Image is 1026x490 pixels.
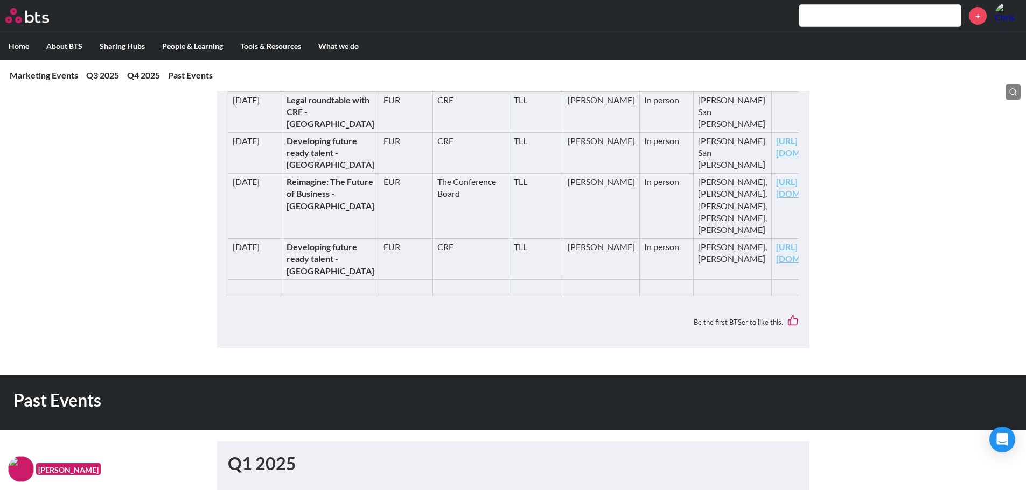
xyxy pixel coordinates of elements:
td: EUR [379,132,432,173]
td: [DATE] [228,91,282,132]
td: In person [639,132,693,173]
a: Q3 2025 [86,70,119,80]
a: [URL][DOMAIN_NAME] [776,176,847,198]
a: Marketing Events [10,70,78,80]
td: [DATE] [228,132,282,173]
a: Profile [995,3,1021,29]
td: EUR [379,173,432,238]
a: [URL][DOMAIN_NAME] [776,242,847,264]
td: [PERSON_NAME] [563,173,639,238]
a: Past Events [168,70,213,80]
img: BTS Logo [5,8,49,23]
img: F [8,456,34,482]
td: In person [639,173,693,238]
td: [PERSON_NAME], [PERSON_NAME] [693,238,771,279]
td: TLL [509,238,563,279]
td: CRF [432,132,509,173]
td: The Conference Board [432,173,509,238]
strong: Legal roundtable with CRF - [GEOGRAPHIC_DATA] [287,95,374,129]
td: [PERSON_NAME] [563,238,639,279]
td: [PERSON_NAME] [563,91,639,132]
td: TLL [509,132,563,173]
div: Be the first BTSer to like this. [228,307,799,337]
label: About BTS [38,32,91,60]
td: EUR [379,238,432,279]
a: + [969,7,987,25]
td: CRF [432,238,509,279]
td: In person [639,91,693,132]
td: [PERSON_NAME] [563,132,639,173]
td: [PERSON_NAME] San [PERSON_NAME] [693,132,771,173]
strong: Developing future ready talent - [GEOGRAPHIC_DATA] [287,242,374,276]
a: Go home [5,8,69,23]
div: Open Intercom Messenger [989,427,1015,452]
td: EUR [379,91,432,132]
h1: Q1 2025 [228,452,799,476]
td: [PERSON_NAME], [PERSON_NAME], [PERSON_NAME], [PERSON_NAME], [PERSON_NAME] [693,173,771,238]
a: [URL][DOMAIN_NAME] [776,136,847,158]
td: TLL [509,91,563,132]
td: In person [639,238,693,279]
td: [PERSON_NAME] San [PERSON_NAME] [693,91,771,132]
strong: Developing future ready talent - [GEOGRAPHIC_DATA] [287,136,374,170]
td: CRF [432,91,509,132]
td: TLL [509,173,563,238]
img: Chris Georgiou [995,3,1021,29]
label: People & Learning [153,32,232,60]
td: [DATE] [228,173,282,238]
label: Sharing Hubs [91,32,153,60]
td: [DATE] [228,238,282,279]
strong: Reimagine: The Future of Business - [GEOGRAPHIC_DATA] [287,176,374,211]
label: Tools & Resources [232,32,310,60]
label: What we do [310,32,367,60]
figcaption: [PERSON_NAME] [36,463,101,475]
a: Q4 2025 [127,70,160,80]
h1: Past Events [13,388,713,413]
